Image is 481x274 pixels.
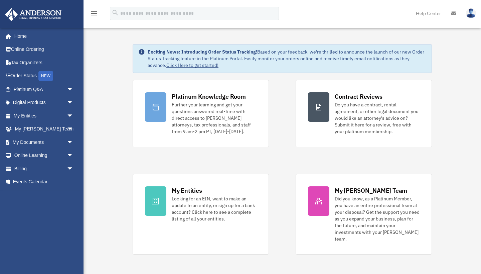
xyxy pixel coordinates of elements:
a: My Documentsarrow_drop_down [5,135,84,149]
div: My Entities [172,186,202,195]
div: My [PERSON_NAME] Team [335,186,407,195]
span: arrow_drop_down [67,96,80,110]
a: Digital Productsarrow_drop_down [5,96,84,109]
div: Do you have a contract, rental agreement, or other legal document you would like an attorney's ad... [335,101,420,135]
i: menu [90,9,98,17]
img: Anderson Advisors Platinum Portal [3,8,63,21]
a: Events Calendar [5,175,84,189]
a: Contract Reviews Do you have a contract, rental agreement, or other legal document you would like... [296,80,432,147]
a: My [PERSON_NAME] Team Did you know, as a Platinum Member, you have an entire professional team at... [296,174,432,255]
span: arrow_drop_down [67,135,80,149]
a: Online Learningarrow_drop_down [5,149,84,162]
a: Online Ordering [5,43,84,56]
span: arrow_drop_down [67,149,80,163]
img: User Pic [466,8,476,18]
div: NEW [38,71,53,81]
a: Platinum Q&Aarrow_drop_down [5,83,84,96]
a: My [PERSON_NAME] Teamarrow_drop_down [5,122,84,136]
span: arrow_drop_down [67,122,80,136]
i: search [112,9,119,16]
a: Order StatusNEW [5,69,84,83]
div: Further your learning and get your questions answered real-time with direct access to [PERSON_NAM... [172,101,257,135]
div: Based on your feedback, we're thrilled to announce the launch of our new Order Status Tracking fe... [148,49,426,69]
div: Contract Reviews [335,92,382,101]
strong: Exciting News: Introducing Order Status Tracking! [148,49,257,55]
span: arrow_drop_down [67,162,80,176]
div: Looking for an EIN, want to make an update to an entity, or sign up for a bank account? Click her... [172,195,257,222]
div: Platinum Knowledge Room [172,92,246,101]
a: Platinum Knowledge Room Further your learning and get your questions answered real-time with dire... [133,80,269,147]
span: arrow_drop_down [67,83,80,96]
div: Did you know, as a Platinum Member, you have an entire professional team at your disposal? Get th... [335,195,420,242]
a: Tax Organizers [5,56,84,69]
a: My Entitiesarrow_drop_down [5,109,84,122]
a: Billingarrow_drop_down [5,162,84,175]
a: My Entities Looking for an EIN, want to make an update to an entity, or sign up for a bank accoun... [133,174,269,255]
span: arrow_drop_down [67,109,80,123]
a: Click Here to get started! [166,62,218,68]
a: Home [5,29,80,43]
a: menu [90,12,98,17]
